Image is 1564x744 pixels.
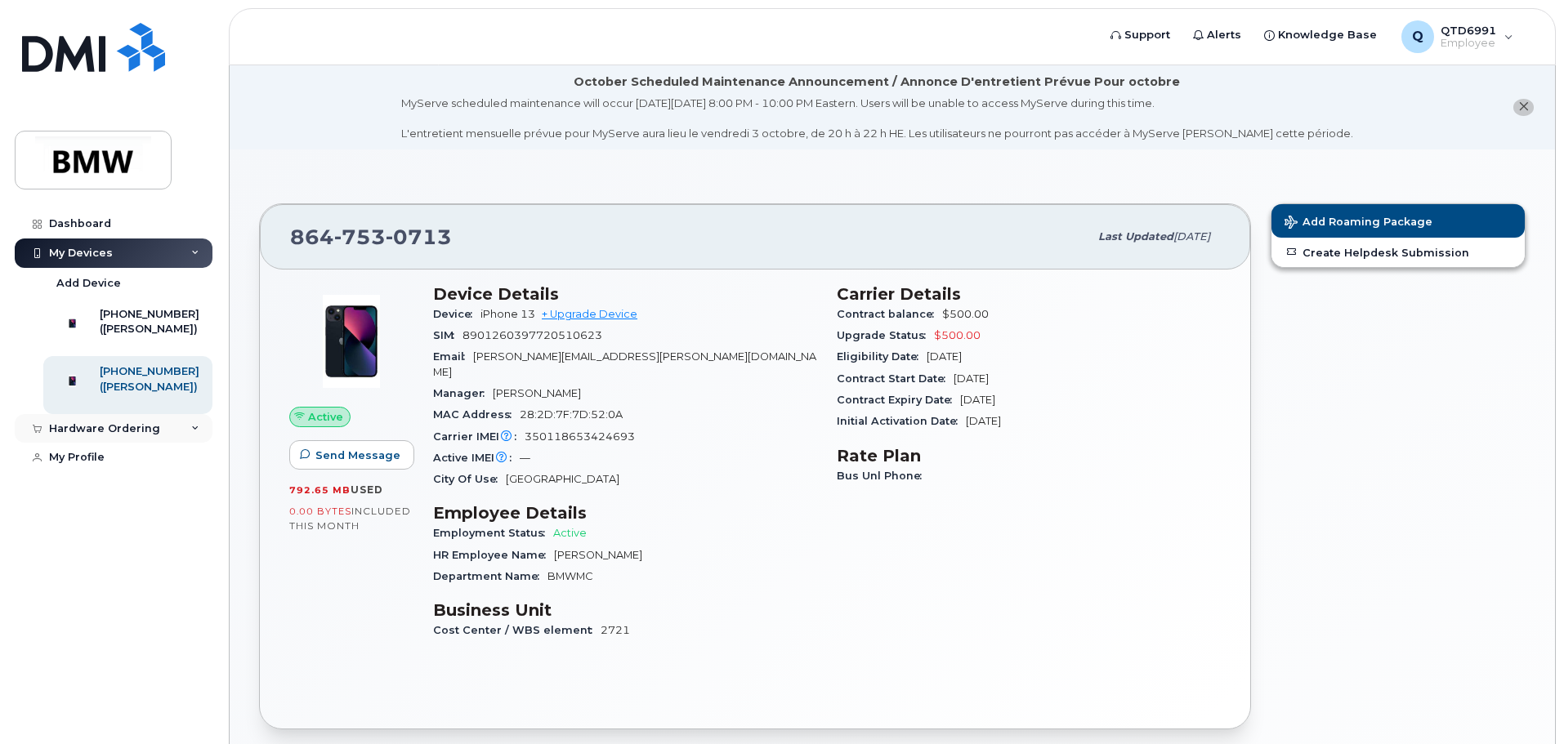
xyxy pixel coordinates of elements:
span: Upgrade Status [837,329,934,341]
button: Add Roaming Package [1271,204,1525,238]
span: [PERSON_NAME] [493,387,581,399]
button: Send Message [289,440,414,470]
span: Email [433,350,473,363]
h3: Rate Plan [837,446,1221,466]
span: [DATE] [966,415,1001,427]
span: Contract balance [837,308,942,320]
span: 753 [334,225,386,249]
span: iPhone 13 [480,308,535,320]
span: City Of Use [433,473,506,485]
span: Last updated [1098,230,1173,243]
span: 350118653424693 [525,430,635,443]
span: Send Message [315,448,400,463]
img: image20231002-3703462-1ig824h.jpeg [302,292,400,390]
span: [PERSON_NAME][EMAIL_ADDRESS][PERSON_NAME][DOMAIN_NAME] [433,350,816,377]
span: [GEOGRAPHIC_DATA] [506,473,619,485]
span: Contract Start Date [837,372,954,385]
div: October Scheduled Maintenance Announcement / Annonce D'entretient Prévue Pour octobre [574,74,1180,91]
span: [PERSON_NAME] [554,549,642,561]
span: Device [433,308,480,320]
span: HR Employee Name [433,549,554,561]
span: 0713 [386,225,452,249]
span: 2721 [601,624,630,636]
span: 28:2D:7F:7D:52:0A [520,408,623,421]
h3: Carrier Details [837,284,1221,304]
span: [DATE] [1173,230,1210,243]
span: $500.00 [934,329,981,341]
span: included this month [289,505,411,532]
h3: Employee Details [433,503,817,523]
span: Add Roaming Package [1285,216,1432,231]
span: Employment Status [433,527,553,539]
button: close notification [1513,99,1534,116]
span: Department Name [433,570,547,582]
span: Carrier IMEI [433,430,525,443]
span: [DATE] [960,394,995,406]
span: 0.00 Bytes [289,506,351,517]
iframe: Messenger Launcher [1493,673,1552,732]
span: [DATE] [927,350,962,363]
span: BMWMC [547,570,593,582]
span: MAC Address [433,408,520,421]
span: Contract Expiry Date [837,394,960,406]
span: Active [553,527,587,539]
div: MyServe scheduled maintenance will occur [DATE][DATE] 8:00 PM - 10:00 PM Eastern. Users will be u... [401,96,1353,141]
h3: Business Unit [433,600,817,620]
span: SIM [433,329,462,341]
span: used [351,483,383,496]
span: 8901260397720510623 [462,329,602,341]
a: + Upgrade Device [542,308,637,320]
span: [DATE] [954,372,989,385]
span: $500.00 [942,308,989,320]
a: Create Helpdesk Submission [1271,238,1525,267]
span: Active [308,409,343,425]
span: — [520,452,530,464]
h3: Device Details [433,284,817,304]
span: Manager [433,387,493,399]
span: Eligibility Date [837,350,927,363]
span: 792.65 MB [289,484,351,496]
span: Initial Activation Date [837,415,966,427]
span: Active IMEI [433,452,520,464]
span: Cost Center / WBS element [433,624,601,636]
span: Bus Unl Phone [837,470,930,482]
span: 864 [290,225,452,249]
